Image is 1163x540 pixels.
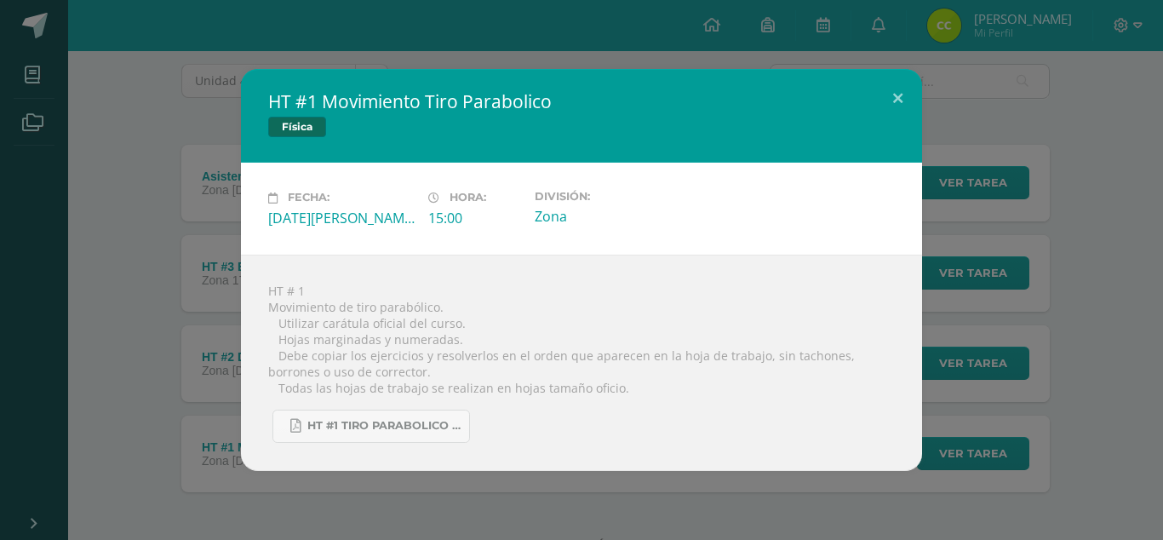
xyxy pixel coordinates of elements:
div: [DATE][PERSON_NAME] [268,209,415,227]
h2: HT #1 Movimiento Tiro Parabolico [268,89,895,113]
span: Física [268,117,326,137]
span: Hora: [450,192,486,204]
a: HT #1 tiro parabolico 4U.pdf [272,410,470,443]
label: División: [535,190,681,203]
span: HT #1 tiro parabolico 4U.pdf [307,419,461,433]
span: Fecha: [288,192,329,204]
div: Zona [535,207,681,226]
button: Close (Esc) [874,69,922,127]
div: 15:00 [428,209,521,227]
div: HT # 1 Movimiento de tiro parabólico.  Utilizar carátula oficial del curso.  Hojas marginadas y... [241,255,922,471]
